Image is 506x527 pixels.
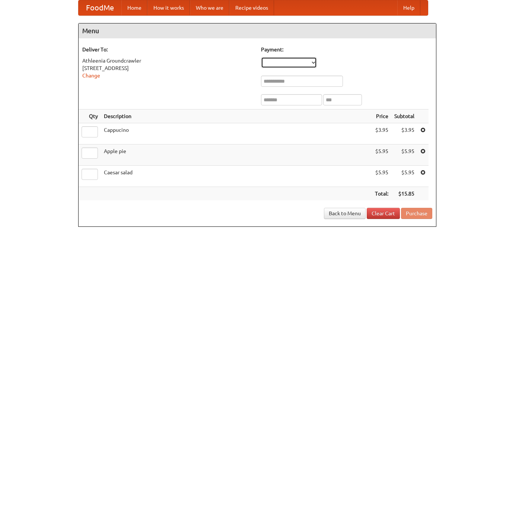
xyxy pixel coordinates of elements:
div: Athleenia Groundcrawler [82,57,254,64]
a: Recipe videos [229,0,274,15]
th: Price [372,109,391,123]
th: $15.85 [391,187,417,201]
h5: Payment: [261,46,432,53]
th: Qty [79,109,101,123]
a: Help [397,0,420,15]
td: $5.95 [391,145,417,166]
a: Home [121,0,147,15]
a: Change [82,73,100,79]
button: Purchase [401,208,432,219]
th: Description [101,109,372,123]
a: How it works [147,0,190,15]
h5: Deliver To: [82,46,254,53]
td: Apple pie [101,145,372,166]
th: Total: [372,187,391,201]
a: FoodMe [79,0,121,15]
div: [STREET_ADDRESS] [82,64,254,72]
td: Cappucino [101,123,372,145]
a: Who we are [190,0,229,15]
td: $5.95 [391,166,417,187]
td: $3.95 [391,123,417,145]
h4: Menu [79,23,436,38]
a: Back to Menu [324,208,366,219]
a: Clear Cart [367,208,400,219]
td: $3.95 [372,123,391,145]
td: $5.95 [372,166,391,187]
td: $5.95 [372,145,391,166]
th: Subtotal [391,109,417,123]
td: Caesar salad [101,166,372,187]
